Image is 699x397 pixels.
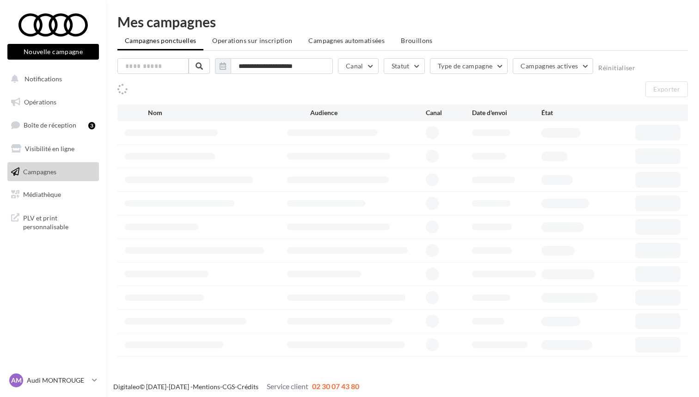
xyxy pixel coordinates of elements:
[237,383,258,391] a: Crédits
[23,167,56,175] span: Campagnes
[212,37,292,44] span: Operations sur inscription
[598,64,635,72] button: Réinitialiser
[23,190,61,198] span: Médiathèque
[401,37,433,44] span: Brouillons
[267,382,308,391] span: Service client
[222,383,235,391] a: CGS
[6,185,101,204] a: Médiathèque
[24,98,56,106] span: Opérations
[541,108,611,117] div: État
[6,92,101,112] a: Opérations
[645,81,688,97] button: Exporter
[312,382,359,391] span: 02 30 07 43 80
[6,139,101,159] a: Visibilité en ligne
[6,162,101,182] a: Campagnes
[113,383,140,391] a: Digitaleo
[11,376,22,385] span: AM
[6,208,101,235] a: PLV et print personnalisable
[310,108,426,117] div: Audience
[117,15,688,29] div: Mes campagnes
[27,376,88,385] p: Audi MONTROUGE
[472,108,541,117] div: Date d'envoi
[88,122,95,129] div: 3
[430,58,508,74] button: Type de campagne
[24,121,76,129] span: Boîte de réception
[25,145,74,153] span: Visibilité en ligne
[113,383,359,391] span: © [DATE]-[DATE] - - -
[25,75,62,83] span: Notifications
[338,58,379,74] button: Canal
[7,44,99,60] button: Nouvelle campagne
[521,62,578,70] span: Campagnes actives
[513,58,593,74] button: Campagnes actives
[6,69,97,89] button: Notifications
[148,108,310,117] div: Nom
[7,372,99,389] a: AM Audi MONTROUGE
[426,108,472,117] div: Canal
[6,115,101,135] a: Boîte de réception3
[23,212,95,232] span: PLV et print personnalisable
[384,58,425,74] button: Statut
[308,37,385,44] span: Campagnes automatisées
[193,383,220,391] a: Mentions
